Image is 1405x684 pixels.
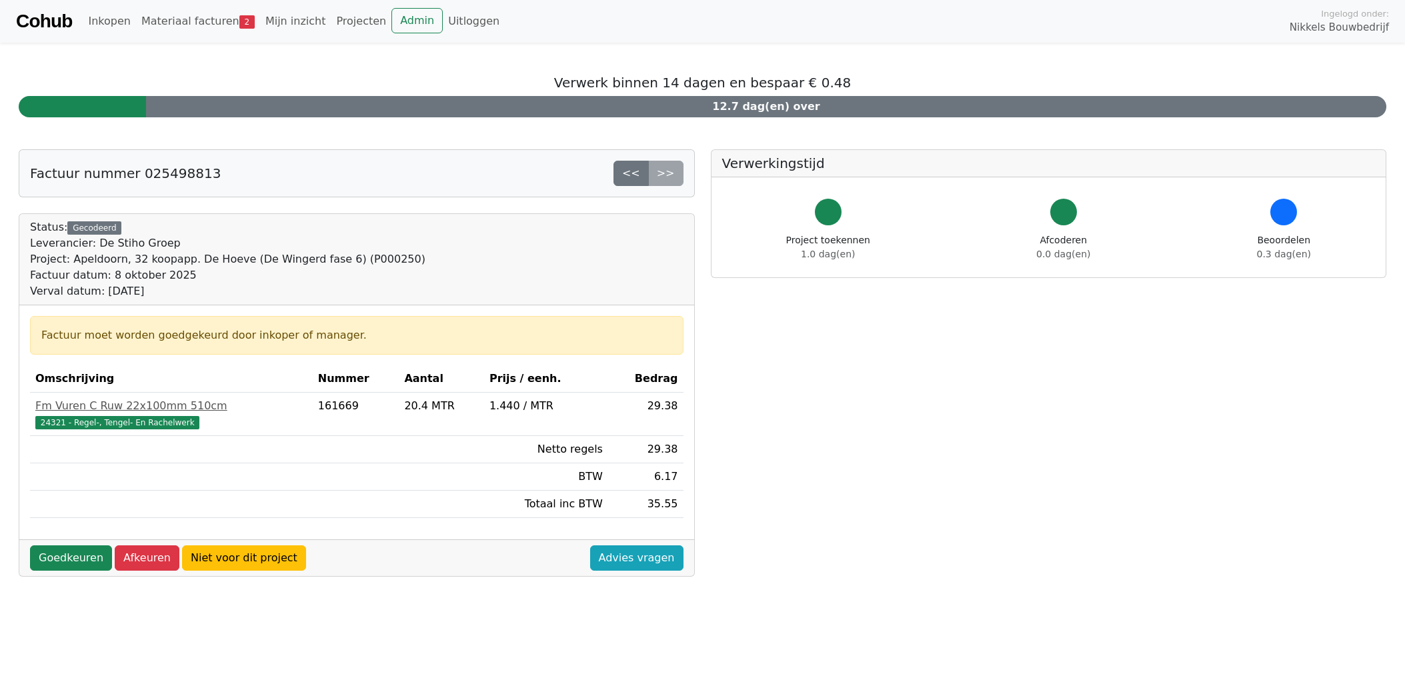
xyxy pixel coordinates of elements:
a: Inkopen [83,8,135,35]
th: Omschrijving [30,365,313,393]
div: Afcoderen [1036,233,1090,261]
div: Status: [30,219,425,299]
th: Prijs / eenh. [484,365,608,393]
div: 12.7 dag(en) over [146,96,1386,117]
div: Gecodeerd [67,221,121,235]
a: Projecten [331,8,391,35]
span: 1.0 dag(en) [801,249,855,259]
td: 161669 [313,393,399,436]
th: Aantal [399,365,484,393]
a: Admin [391,8,443,33]
h5: Verwerk binnen 14 dagen en bespaar € 0.48 [19,75,1386,91]
a: Materiaal facturen2 [136,8,260,35]
td: Totaal inc BTW [484,491,608,518]
td: 29.38 [608,436,683,463]
th: Nummer [313,365,399,393]
div: 20.4 MTR [404,398,479,414]
a: Cohub [16,5,72,37]
a: Advies vragen [590,545,683,571]
div: Leverancier: De Stiho Groep [30,235,425,251]
td: 29.38 [608,393,683,436]
div: Project: Apeldoorn, 32 koopapp. De Hoeve (De Wingerd fase 6) (P000250) [30,251,425,267]
a: Afkeuren [115,545,179,571]
a: Fm Vuren C Ruw 22x100mm 510cm24321 - Regel-, Tengel- En Rachelwerk [35,398,307,430]
div: Beoordelen [1257,233,1311,261]
td: Netto regels [484,436,608,463]
div: Project toekennen [786,233,870,261]
span: 0.3 dag(en) [1257,249,1311,259]
a: Goedkeuren [30,545,112,571]
span: 24321 - Regel-, Tengel- En Rachelwerk [35,416,199,429]
span: Ingelogd onder: [1321,7,1389,20]
a: Uitloggen [443,8,505,35]
a: << [613,161,649,186]
td: BTW [484,463,608,491]
a: Mijn inzicht [260,8,331,35]
span: 0.0 dag(en) [1036,249,1090,259]
div: 1.440 / MTR [489,398,603,414]
td: 6.17 [608,463,683,491]
h5: Verwerkingstijd [722,155,1376,171]
div: Factuur moet worden goedgekeurd door inkoper of manager. [41,327,672,343]
h5: Factuur nummer 025498813 [30,165,221,181]
div: Fm Vuren C Ruw 22x100mm 510cm [35,398,307,414]
span: 2 [239,15,255,29]
a: Niet voor dit project [182,545,306,571]
th: Bedrag [608,365,683,393]
span: Nikkels Bouwbedrijf [1290,20,1389,35]
td: 35.55 [608,491,683,518]
div: Verval datum: [DATE] [30,283,425,299]
div: Factuur datum: 8 oktober 2025 [30,267,425,283]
